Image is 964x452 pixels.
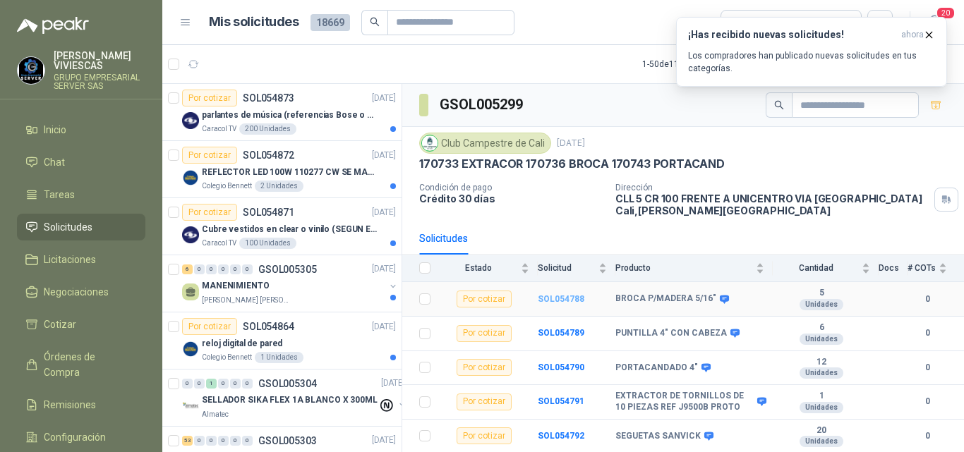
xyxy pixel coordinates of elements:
p: [PERSON_NAME] [PERSON_NAME] [202,295,291,306]
div: Unidades [800,402,843,413]
button: ¡Has recibido nuevas solicitudes!ahora Los compradores han publicado nuevas solicitudes en tus ca... [676,17,947,87]
b: EXTRACTOR DE TORNILLOS DE 10 PIEZAS REF J9500B PROTO [615,391,754,413]
div: 0 [206,264,217,274]
p: [DATE] [372,263,396,276]
a: SOL054788 [538,294,584,304]
p: SOL054864 [243,322,294,331]
p: Los compradores han publicado nuevas solicitudes en tus categorías. [688,49,935,75]
b: 0 [908,361,947,374]
a: Órdenes de Compra [17,343,145,386]
p: Caracol TV [202,123,236,135]
span: search [370,17,380,27]
div: Unidades [800,367,843,379]
p: GSOL005303 [258,436,317,446]
p: [PERSON_NAME] VIVIESCAS [54,51,145,71]
th: Estado [439,255,538,282]
a: Por cotizarSOL054872[DATE] Company LogoREFLECTOR LED 100W 110277 CW SE MARCA: PILA BY PHILIPSCole... [162,141,402,198]
a: Configuración [17,424,145,451]
p: GSOL005304 [258,379,317,389]
p: Crédito 30 días [419,193,604,204]
div: 0 [194,264,205,274]
span: Solicitud [538,263,596,273]
p: [DATE] [372,434,396,448]
div: 1 [206,379,217,389]
div: Solicitudes [419,231,468,246]
span: Remisiones [44,397,96,413]
h3: GSOL005299 [440,94,525,116]
span: Solicitudes [44,219,92,235]
th: Cantidad [773,255,879,282]
span: Inicio [44,122,66,138]
a: Cotizar [17,311,145,338]
b: SEGUETAS SANVICK [615,431,701,442]
div: 0 [230,436,241,446]
b: SOL054791 [538,396,584,406]
div: 0 [194,379,205,389]
img: Company Logo [182,112,199,129]
p: Almatec [202,409,229,420]
span: Cantidad [773,263,859,273]
a: Chat [17,149,145,176]
img: Logo peakr [17,17,89,34]
img: Company Logo [422,135,438,151]
th: Producto [615,255,773,282]
h1: Mis solicitudes [209,12,299,32]
p: Cubre vestidos en clear o vinilo (SEGUN ESPECIFICACIONES DEL ADJUNTO) [202,223,378,236]
p: Caracol TV [202,238,236,249]
p: SOL054871 [243,207,294,217]
p: REFLECTOR LED 100W 110277 CW SE MARCA: PILA BY PHILIPS [202,166,378,179]
a: 6 0 0 0 0 0 GSOL005305[DATE] MANENIMIENTO[PERSON_NAME] [PERSON_NAME] [182,261,399,306]
div: Por cotizar [182,204,237,221]
div: 1 - 50 de 11080 [642,53,739,75]
a: Solicitudes [17,214,145,240]
a: SOL054792 [538,431,584,441]
span: 20 [936,6,956,20]
div: 0 [194,436,205,446]
img: Company Logo [182,341,199,358]
div: 53 [182,436,193,446]
span: Configuración [44,429,106,445]
div: 0 [218,436,229,446]
div: 1 Unidades [255,352,303,363]
p: Colegio Bennett [202,352,252,363]
img: Company Logo [182,169,199,186]
p: [DATE] [557,137,585,150]
a: Negociaciones [17,279,145,305]
a: Licitaciones [17,246,145,273]
b: SOL054790 [538,362,584,372]
div: 0 [230,264,241,274]
div: Por cotizar [457,427,512,444]
div: Por cotizar [457,393,512,410]
b: 0 [908,293,947,306]
p: GSOL005305 [258,264,317,274]
div: 100 Unidades [239,238,296,249]
div: Unidades [800,436,843,447]
span: Producto [615,263,753,273]
b: 12 [773,357,870,368]
div: Unidades [800,334,843,345]
img: Company Logo [18,57,44,84]
a: Remisiones [17,391,145,418]
a: 0 0 1 0 0 0 GSOL005304[DATE] Company LogoSELLADOR SIKA FLEX 1A BLANCO X 300MLAlmatec [182,375,408,420]
p: Colegio Bennett [202,181,252,192]
a: Por cotizarSOL054873[DATE] Company Logoparlantes de música (referencias Bose o Alexa) CON MARCACI... [162,84,402,141]
div: Por cotizar [457,325,512,342]
div: 6 [182,264,193,274]
div: 0 [206,436,217,446]
a: Por cotizarSOL054864[DATE] Company Logoreloj digital de paredColegio Bennett1 Unidades [162,312,402,369]
div: 0 [242,264,253,274]
p: SELLADOR SIKA FLEX 1A BLANCO X 300ML [202,394,378,408]
div: Por cotizar [182,90,237,106]
th: # COTs [908,255,964,282]
span: Tareas [44,187,75,202]
b: BROCA P/MADERA 5/16" [615,293,716,305]
span: search [774,100,784,110]
div: Por cotizar [457,359,512,376]
span: Cotizar [44,317,76,332]
p: SOL054872 [243,150,294,160]
div: Por cotizar [457,291,512,307]
div: 0 [218,264,229,274]
span: Chat [44,154,65,170]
